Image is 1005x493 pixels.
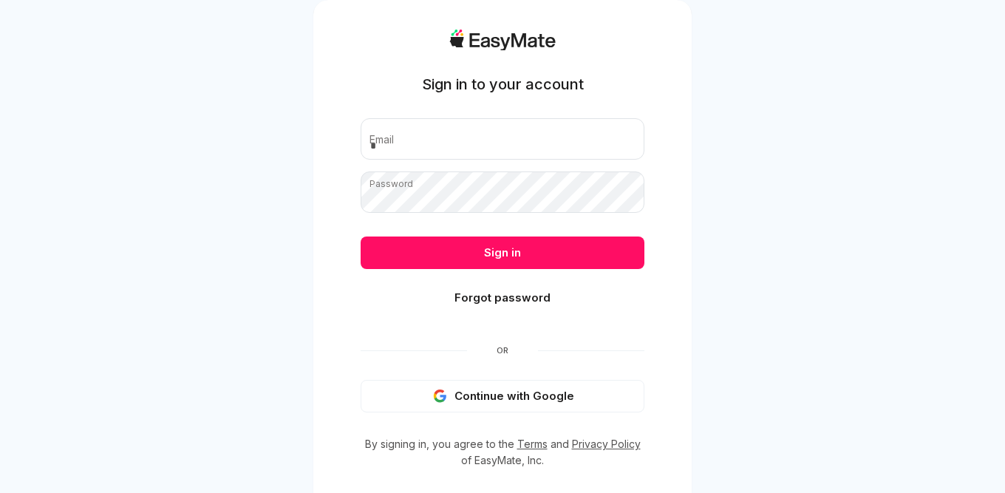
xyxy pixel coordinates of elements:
[361,237,644,269] button: Sign in
[361,282,644,314] button: Forgot password
[572,438,641,450] a: Privacy Policy
[467,344,538,356] span: Or
[422,74,584,95] h1: Sign in to your account
[517,438,548,450] a: Terms
[361,380,644,412] button: Continue with Google
[361,436,644,469] p: By signing in, you agree to the and of EasyMate, Inc.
